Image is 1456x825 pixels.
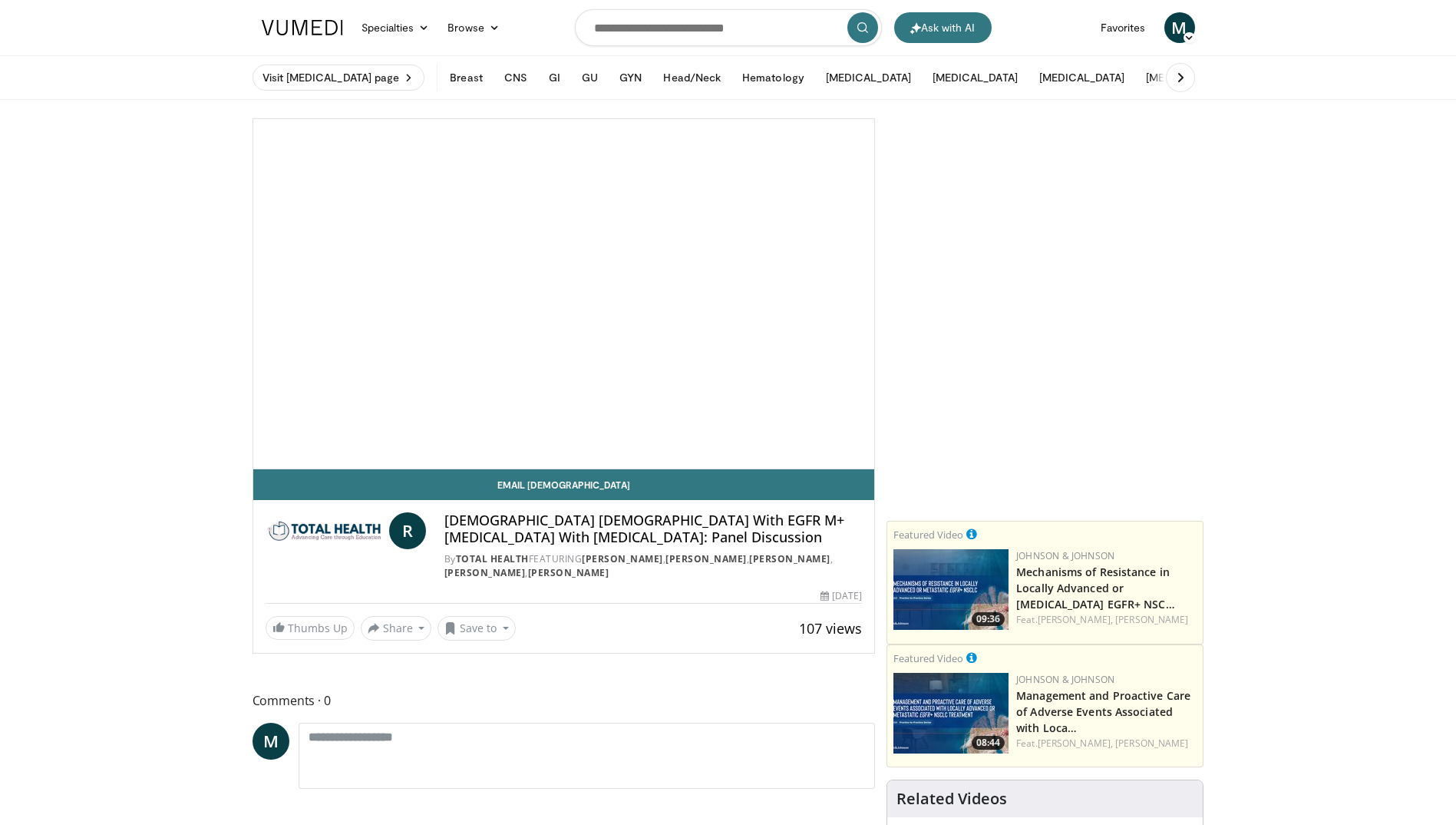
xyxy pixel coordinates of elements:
[893,528,963,542] small: Featured Video
[266,616,355,640] a: Thumbs Up
[575,9,882,46] input: Search topics, interventions
[1038,737,1113,750] a: [PERSON_NAME],
[972,612,1005,626] span: 09:36
[893,651,963,665] small: Featured Video
[253,119,875,469] video-js: Video Player
[262,20,343,35] img: VuMedi Logo
[444,512,862,545] h4: [DEMOGRAPHIC_DATA] [DEMOGRAPHIC_DATA] With EGFR M+ [MEDICAL_DATA] With [MEDICAL_DATA]: Panel Disc...
[253,723,289,760] a: M
[1115,737,1188,750] a: [PERSON_NAME]
[665,552,747,565] a: [PERSON_NAME]
[582,552,663,565] a: [PERSON_NAME]
[930,320,1161,512] iframe: Advertisement
[1016,688,1190,735] a: Management and Proactive Care of Adverse Events Associated with Loca…
[361,616,432,641] button: Share
[923,62,1027,93] button: [MEDICAL_DATA]
[1091,12,1155,43] a: Favorites
[456,552,529,565] a: Total Health
[972,736,1005,750] span: 08:44
[253,65,425,91] a: Visit [MEDICAL_DATA] page
[266,512,383,549] img: Total Health
[1016,565,1175,611] a: Mechanisms of Resistance in Locally Advanced or [MEDICAL_DATA] EGFR+ NSC…
[896,790,1007,808] h4: Related Videos
[817,62,920,93] button: [MEDICAL_DATA]
[1115,613,1188,626] a: [PERSON_NAME]
[610,62,651,93] button: GYN
[1016,613,1197,627] div: Feat.
[540,62,570,93] button: GI
[749,552,830,565] a: [PERSON_NAME]
[893,549,1009,630] a: 09:36
[437,616,516,641] button: Save to
[1016,549,1114,562] a: Johnson & Johnson
[441,62,491,93] button: Breast
[389,512,426,549] a: R
[1016,737,1197,750] div: Feat.
[654,62,730,93] button: Head/Neck
[820,589,862,603] div: [DATE]
[438,12,509,43] a: Browse
[253,691,876,711] span: Comments 0
[1038,613,1113,626] a: [PERSON_NAME],
[893,673,1009,754] img: da83c334-4152-4ba6-9247-1d012afa50e5.jpeg.150x105_q85_crop-smart_upscale.jpg
[893,549,1009,630] img: 84252362-9178-4a34-866d-0e9c845de9ea.jpeg.150x105_q85_crop-smart_upscale.jpg
[1164,12,1195,43] a: M
[528,566,609,579] a: [PERSON_NAME]
[444,552,862,580] div: By FEATURING , , , ,
[1030,62,1134,93] button: [MEDICAL_DATA]
[352,12,439,43] a: Specialties
[1016,673,1114,686] a: Johnson & Johnson
[930,118,1161,310] iframe: Advertisement
[495,62,537,93] button: CNS
[733,62,814,93] button: Hematology
[444,566,526,579] a: [PERSON_NAME]
[893,673,1009,754] a: 08:44
[253,469,875,500] a: Email [DEMOGRAPHIC_DATA]
[799,619,862,638] span: 107 views
[573,62,607,93] button: GU
[1137,62,1240,93] button: [MEDICAL_DATA]
[894,12,992,43] button: Ask with AI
